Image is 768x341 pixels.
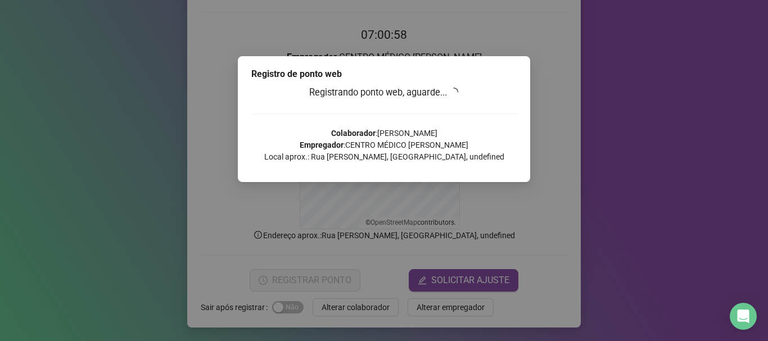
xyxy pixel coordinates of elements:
[251,85,517,100] h3: Registrando ponto web, aguarde...
[730,303,757,330] div: Open Intercom Messenger
[300,140,344,149] strong: Empregador
[251,128,517,163] p: : [PERSON_NAME] : CENTRO MÉDICO [PERSON_NAME] Local aprox.: Rua [PERSON_NAME], [GEOGRAPHIC_DATA],...
[331,129,376,138] strong: Colaborador
[448,87,460,98] span: loading
[251,67,517,81] div: Registro de ponto web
